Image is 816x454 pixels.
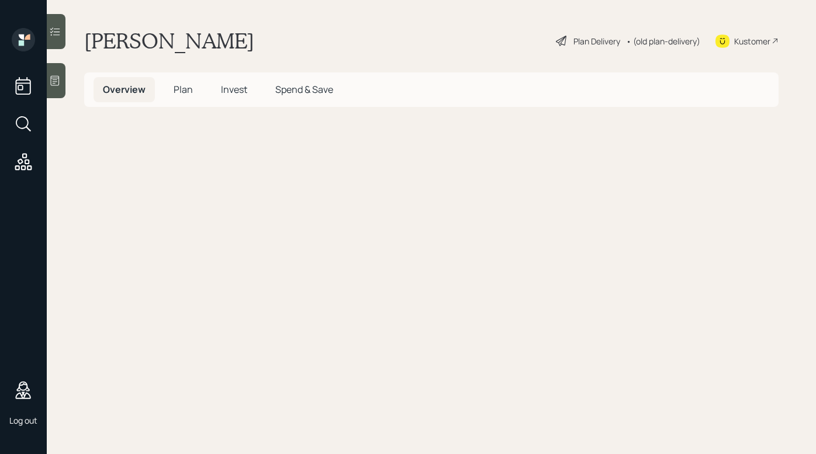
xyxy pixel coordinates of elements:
span: Invest [221,83,247,96]
div: Plan Delivery [573,35,620,47]
span: Plan [174,83,193,96]
span: Overview [103,83,146,96]
div: Kustomer [734,35,770,47]
span: Spend & Save [275,83,333,96]
div: • (old plan-delivery) [626,35,700,47]
h1: [PERSON_NAME] [84,28,254,54]
div: Log out [9,415,37,426]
